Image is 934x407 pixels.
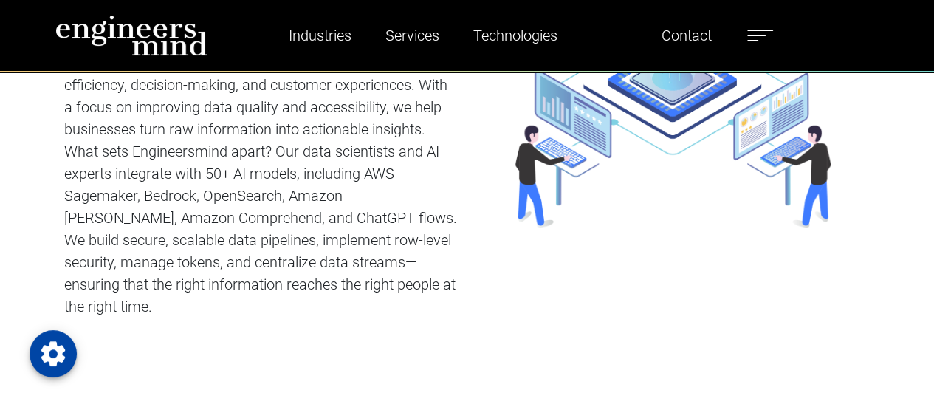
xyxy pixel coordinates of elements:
[380,18,445,52] a: Services
[283,18,357,52] a: Industries
[64,140,459,318] p: What sets Engineersmind apart? Our data scientists and AI experts integrate with 50+ AI models, i...
[656,18,718,52] a: Contact
[64,7,459,140] p: Our end-to-end AI and data solutions include seamless data integration, centralized data lakes, a...
[467,18,563,52] a: Technologies
[55,15,207,56] img: logo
